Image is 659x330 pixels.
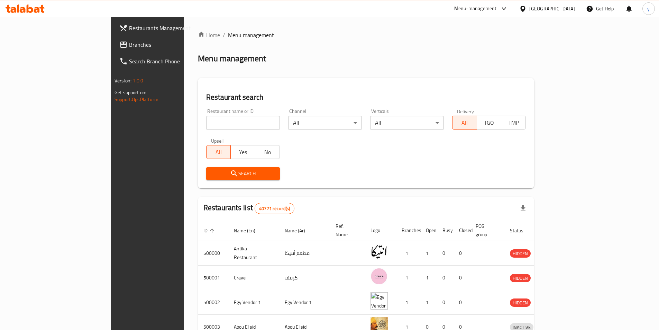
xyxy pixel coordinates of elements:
[211,138,224,143] label: Upsell
[476,222,496,239] span: POS group
[279,241,330,266] td: مطعم أنتيكا
[370,116,444,130] div: All
[114,53,221,70] a: Search Branch Phone
[501,116,526,130] button: TMP
[336,222,357,239] span: Ref. Name
[234,147,253,157] span: Yes
[510,298,531,307] div: HIDDEN
[420,241,437,266] td: 1
[396,220,420,241] th: Branches
[114,20,221,36] a: Restaurants Management
[437,241,454,266] td: 0
[234,226,264,235] span: Name (En)
[370,268,388,285] img: Crave
[452,116,477,130] button: All
[228,31,274,39] span: Menu management
[370,243,388,260] img: Antika Restaurant
[510,249,531,258] div: HIDDEN
[115,88,146,97] span: Get support on:
[258,147,277,157] span: No
[420,290,437,315] td: 1
[206,92,526,102] h2: Restaurant search
[504,118,523,128] span: TMP
[285,226,314,235] span: Name (Ar)
[228,241,279,266] td: Antika Restaurant
[206,145,231,159] button: All
[510,250,531,258] span: HIDDEN
[228,266,279,290] td: Crave
[206,167,280,180] button: Search
[279,266,330,290] td: كرييف
[510,274,531,282] span: HIDDEN
[223,31,225,39] li: /
[212,169,274,178] span: Search
[647,5,650,12] span: y
[206,116,280,130] input: Search for restaurant name or ID..
[455,118,474,128] span: All
[132,76,143,85] span: 1.0.0
[457,109,474,114] label: Delivery
[255,205,294,212] span: 40771 record(s)
[115,76,131,85] span: Version:
[203,226,217,235] span: ID
[396,266,420,290] td: 1
[129,57,216,65] span: Search Branch Phone
[203,203,295,214] h2: Restaurants list
[437,220,454,241] th: Busy
[279,290,330,315] td: Egy Vendor 1
[510,299,531,307] span: HIDDEN
[115,95,158,104] a: Support.OpsPlatform
[209,147,228,157] span: All
[129,41,216,49] span: Branches
[510,226,532,235] span: Status
[114,36,221,53] a: Branches
[228,290,279,315] td: Egy Vendor 1
[255,145,280,159] button: No
[198,31,534,39] nav: breadcrumb
[198,53,266,64] h2: Menu management
[454,290,470,315] td: 0
[515,200,531,217] div: Export file
[420,220,437,241] th: Open
[480,118,499,128] span: TGO
[396,241,420,266] td: 1
[529,5,575,12] div: [GEOGRAPHIC_DATA]
[437,290,454,315] td: 0
[477,116,502,130] button: TGO
[454,241,470,266] td: 0
[437,266,454,290] td: 0
[365,220,396,241] th: Logo
[454,5,497,13] div: Menu-management
[129,24,216,32] span: Restaurants Management
[396,290,420,315] td: 1
[288,116,362,130] div: All
[454,220,470,241] th: Closed
[255,203,294,214] div: Total records count
[230,145,255,159] button: Yes
[420,266,437,290] td: 1
[370,292,388,310] img: Egy Vendor 1
[454,266,470,290] td: 0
